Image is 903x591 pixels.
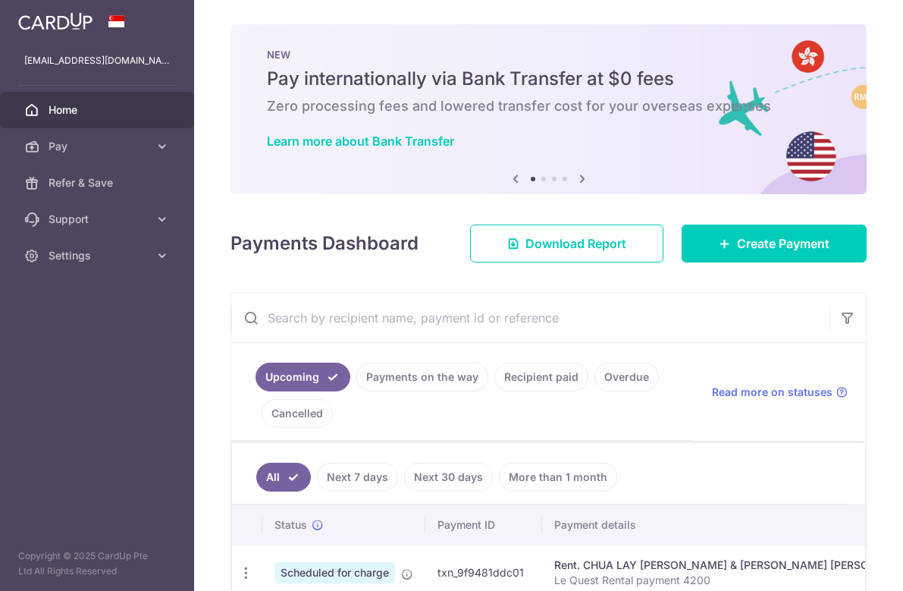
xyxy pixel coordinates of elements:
[317,463,398,492] a: Next 7 days
[231,294,829,342] input: Search by recipient name, payment id or reference
[737,234,829,253] span: Create Payment
[425,505,542,545] th: Payment ID
[267,67,830,91] h5: Pay internationally via Bank Transfer at $0 fees
[494,363,588,391] a: Recipient paid
[594,363,659,391] a: Overdue
[24,53,170,68] p: [EMAIL_ADDRESS][DOMAIN_NAME]
[18,12,92,30] img: CardUp
[267,134,454,149] a: Learn more about Bank Transfer
[274,517,307,533] span: Status
[356,363,488,391] a: Payments on the way
[525,234,626,253] span: Download Report
[267,49,830,61] p: NEW
[262,399,333,428] a: Cancelled
[712,385,848,400] a: Read more on statuses
[682,225,867,262] a: Create Payment
[49,102,149,118] span: Home
[404,463,493,492] a: Next 30 days
[49,212,149,227] span: Support
[712,385,832,400] span: Read more on statuses
[274,562,395,583] span: Scheduled for charge
[267,97,830,115] h6: Zero processing fees and lowered transfer cost for your overseas expenses
[256,463,311,492] a: All
[470,225,663,262] a: Download Report
[49,139,149,154] span: Pay
[499,463,617,492] a: More than 1 month
[256,363,350,391] a: Upcoming
[49,248,149,263] span: Settings
[230,230,419,257] h4: Payments Dashboard
[49,175,149,190] span: Refer & Save
[230,24,867,194] img: Bank transfer banner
